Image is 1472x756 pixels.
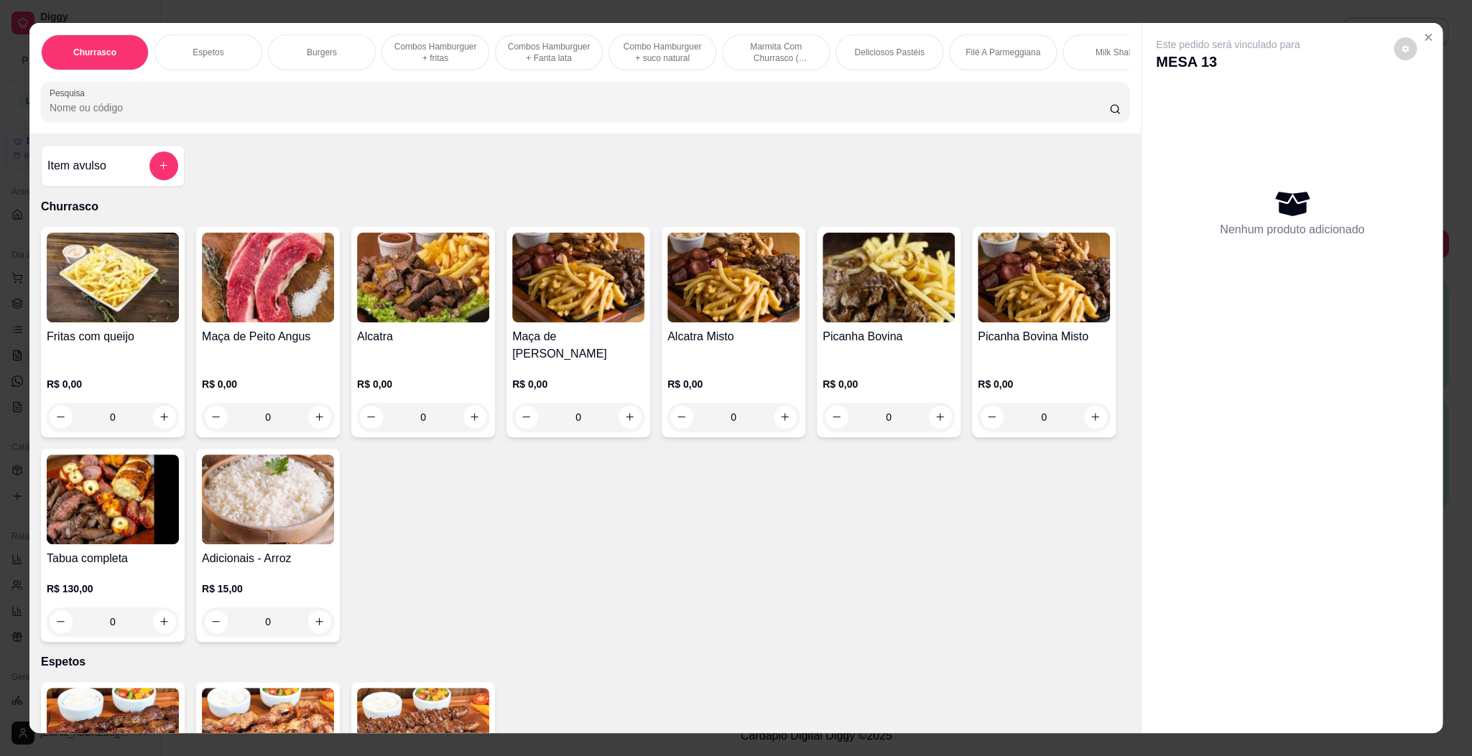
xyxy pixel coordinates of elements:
[823,233,955,322] img: product-image
[202,328,334,345] h4: Maça de Peito Angus
[202,454,334,544] img: product-image
[202,233,334,322] img: product-image
[47,157,106,174] h4: Item avulso
[47,328,179,345] h4: Fritas com queijo
[1156,51,1300,71] p: MESA 13
[1156,37,1300,51] p: Este pedido será vinculado para
[47,454,179,544] img: product-image
[667,377,800,391] p: R$ 0,00
[202,582,334,596] p: R$ 15,00
[202,550,334,567] h4: Adicionais - Arroz
[978,233,1110,322] img: product-image
[667,328,800,345] h4: Alcatra Misto
[1220,221,1364,238] p: Nenhum produto adicionado
[308,610,331,633] button: increase-product-quantity
[205,610,228,633] button: decrease-product-quantity
[307,46,337,57] p: Burgers
[1417,25,1440,48] button: Close
[1096,46,1138,57] p: Milk Shake
[202,377,334,391] p: R$ 0,00
[854,46,924,57] p: Deliciosos Pastéis
[50,87,90,99] label: Pesquisa
[512,328,644,363] h4: Maça de [PERSON_NAME]
[1394,37,1417,60] button: decrease-product-quantity
[47,550,179,567] h4: Tabua completa
[357,328,489,345] h4: Alcatra
[47,582,179,596] p: R$ 130,00
[978,328,1110,345] h4: Picanha Bovina Misto
[978,377,1110,391] p: R$ 0,00
[823,377,955,391] p: R$ 0,00
[357,377,489,391] p: R$ 0,00
[512,233,644,322] img: product-image
[47,377,179,391] p: R$ 0,00
[149,151,178,180] button: add-separate-item
[41,653,1129,671] p: Espetos
[621,40,704,63] p: Combo Hamburguer + suco natural
[966,46,1040,57] p: Filé A Parmeggiana
[50,101,1110,115] input: Pesquisa
[47,233,179,322] img: product-image
[193,46,223,57] p: Espetos
[41,198,1129,215] p: Churrasco
[823,328,955,345] h4: Picanha Bovina
[734,40,818,63] p: Marmita Com Churrasco ( Novidade )
[512,377,644,391] p: R$ 0,00
[357,233,489,322] img: product-image
[667,233,800,322] img: product-image
[507,40,591,63] p: Combos Hamburguer + Fanta lata
[394,40,477,63] p: Combos Hamburguer + fritas
[73,46,116,57] p: Churrasco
